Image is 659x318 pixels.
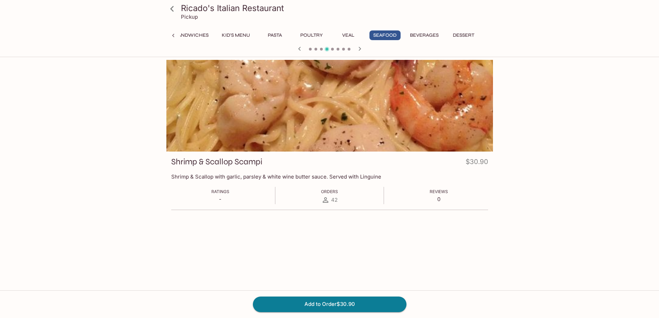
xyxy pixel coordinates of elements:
[171,30,212,40] button: Sandwiches
[181,13,198,20] p: Pickup
[333,30,364,40] button: Veal
[218,30,254,40] button: Kid's Menu
[430,196,448,202] p: 0
[406,30,442,40] button: Beverages
[259,30,291,40] button: Pasta
[181,3,490,13] h3: Ricado's Italian Restaurant
[321,189,338,194] span: Orders
[211,189,229,194] span: Ratings
[369,30,401,40] button: Seafood
[171,156,262,167] h3: Shrimp & Scallop Scampi
[296,30,327,40] button: Poultry
[253,297,406,312] button: Add to Order$30.90
[211,196,229,202] p: -
[171,173,488,180] p: Shrimp & Scallop with garlic, parsley & white wine butter sauce. Served with Linguine
[166,60,493,152] div: Shrimp & Scallop Scampi
[430,189,448,194] span: Reviews
[466,156,488,170] h4: $30.90
[331,197,338,203] span: 42
[448,30,479,40] button: Dessert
